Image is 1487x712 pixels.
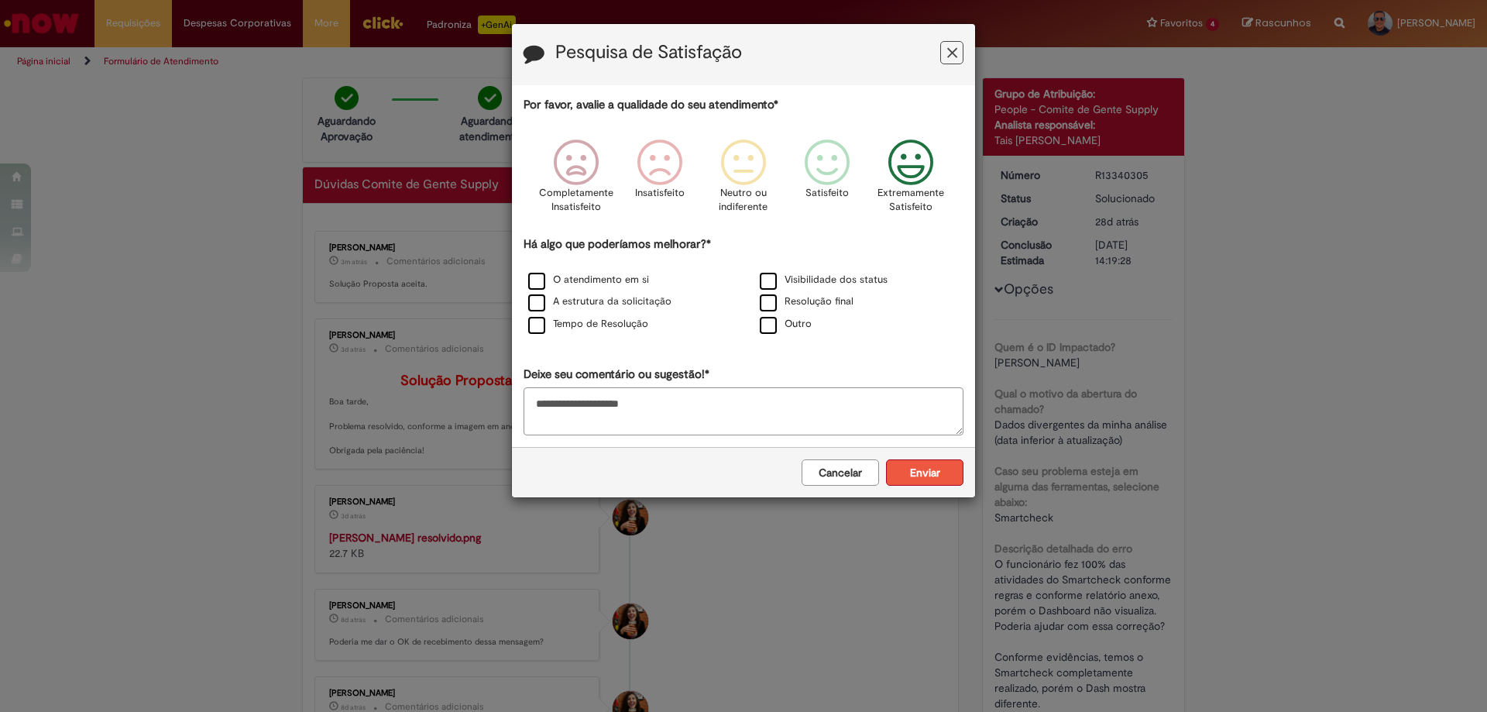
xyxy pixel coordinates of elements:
p: Satisfeito [805,186,849,201]
p: Neutro ou indiferente [716,186,771,215]
button: Cancelar [802,459,879,486]
label: Tempo de Resolução [528,317,648,332]
div: Neutro ou indiferente [704,128,783,234]
p: Completamente Insatisfeito [539,186,613,215]
label: A estrutura da solicitação [528,294,671,309]
label: Por favor, avalie a qualidade do seu atendimento* [524,97,778,113]
div: Há algo que poderíamos melhorar?* [524,236,963,336]
div: Satisfeito [788,128,867,234]
label: Deixe seu comentário ou sugestão!* [524,366,709,383]
label: Pesquisa de Satisfação [555,43,742,63]
button: Enviar [886,459,963,486]
p: Extremamente Satisfeito [877,186,944,215]
label: Resolução final [760,294,853,309]
div: Insatisfeito [620,128,699,234]
label: O atendimento em si [528,273,649,287]
label: Visibilidade dos status [760,273,888,287]
label: Outro [760,317,812,332]
p: Insatisfeito [635,186,685,201]
div: Extremamente Satisfeito [871,128,950,234]
div: Completamente Insatisfeito [536,128,615,234]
